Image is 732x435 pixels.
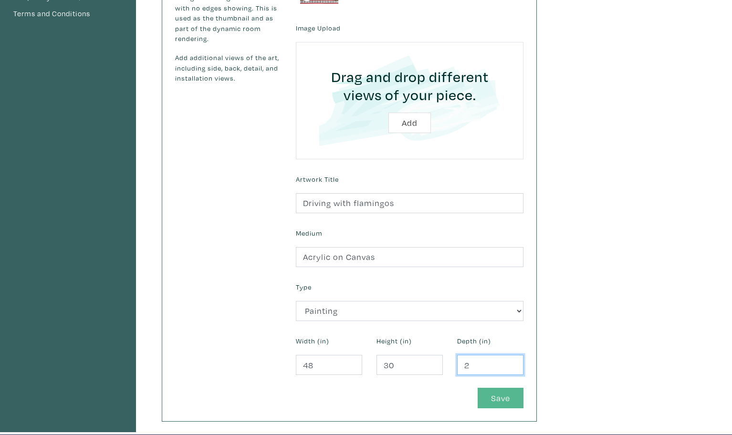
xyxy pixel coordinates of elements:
[175,52,282,83] p: Add additional views of the art, including side, back, detail, and installation views.
[296,23,341,33] label: Image Upload
[296,247,523,268] input: Ex. Acrylic on canvas, giclee on photo paper
[296,282,312,292] label: Type
[296,336,329,346] label: Width (in)
[457,336,491,346] label: Depth (in)
[376,336,412,346] label: Height (in)
[296,228,322,238] label: Medium
[296,174,339,185] label: Artwork Title
[13,8,123,20] a: Terms and Conditions
[457,355,523,375] input: (optional)
[478,388,523,408] button: Save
